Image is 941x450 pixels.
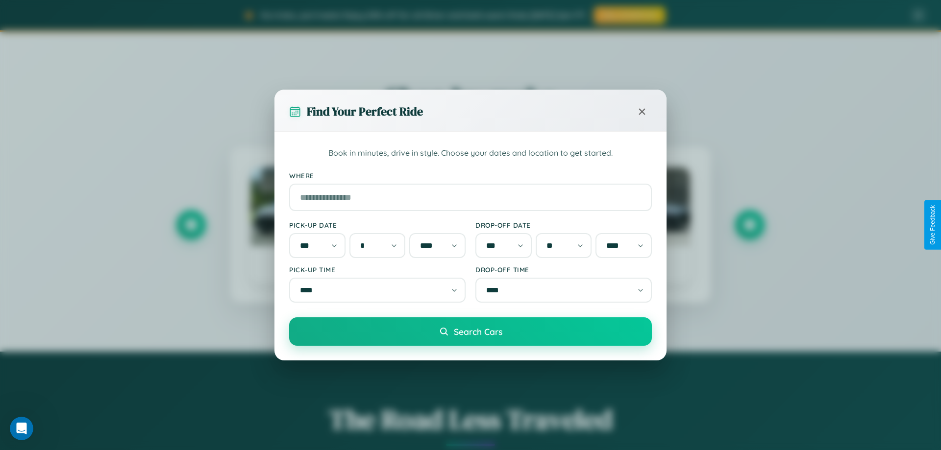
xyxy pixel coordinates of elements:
label: Pick-up Time [289,265,466,274]
button: Search Cars [289,317,652,346]
p: Book in minutes, drive in style. Choose your dates and location to get started. [289,147,652,160]
label: Where [289,171,652,180]
label: Drop-off Time [475,265,652,274]
h3: Find Your Perfect Ride [307,103,423,119]
label: Pick-up Date [289,221,466,229]
label: Drop-off Date [475,221,652,229]
span: Search Cars [454,326,502,337]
